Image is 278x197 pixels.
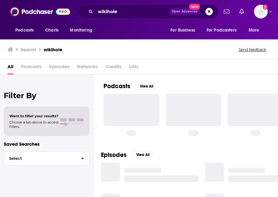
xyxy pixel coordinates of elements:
input: Search podcasts, credits, & more... [95,7,169,17]
span: Want to filter your results? [9,114,59,118]
img: Podchaser - Follow, Share and Rate Podcasts [10,6,70,18]
span: Podcasts [21,62,42,74]
h3: wikihole [44,47,62,53]
div: Search podcasts, credits, & more... [78,4,218,19]
button: open menu [166,24,203,36]
span: Choose a tab above to access filters. [9,120,59,129]
span: Monitoring [70,26,92,35]
a: EpisodesView All [101,151,154,159]
button: open menu [65,24,100,36]
p: Saved Searches [4,141,89,147]
button: View All [135,83,158,90]
a: Charts [41,24,62,36]
span: Charts [45,26,59,35]
h2: Podcasts [103,82,130,90]
svg: Email not verified [263,5,268,10]
span: Networks [77,62,98,74]
img: User Profile [254,5,268,18]
button: Select [4,151,89,165]
button: Show profile menu [254,5,268,18]
span: Logged in as tgilbride [254,5,268,18]
button: open menu [203,24,246,36]
span: For Business [170,26,195,35]
button: open menu [244,24,267,36]
a: Show notifications dropdown [221,6,232,17]
span: Episodes [49,62,69,74]
button: View All [132,151,154,159]
button: Send feedback [237,47,268,52]
h3: Search [21,47,36,53]
span: Credits [105,62,122,74]
span: For Podcasters [207,26,237,35]
a: PodcastsView All [103,82,158,90]
button: Open AdvancedNew [169,8,200,15]
span: More [249,26,259,35]
h2: Episodes [101,151,127,159]
h2: Filter By [4,91,89,100]
span: Select [4,156,76,160]
button: open menu [11,24,42,36]
span: New [189,4,200,10]
a: All [7,62,13,74]
span: Open Advanced [172,10,198,13]
a: Show notifications dropdown [237,6,247,17]
span: Lists [129,62,138,74]
span: Podcasts [15,26,34,35]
